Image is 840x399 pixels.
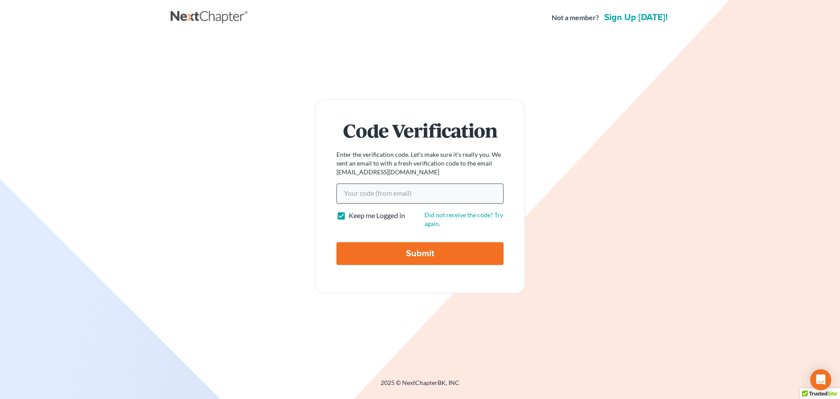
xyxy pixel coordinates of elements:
[349,211,405,221] label: Keep me Logged in
[336,184,504,204] input: Your code (from email)
[424,211,503,227] a: Did not receive the code? Try again.
[171,378,669,394] div: 2025 © NextChapterBK, INC
[602,13,669,22] a: Sign up [DATE]!
[552,13,599,23] strong: Not a member?
[336,242,504,265] input: Submit
[336,150,504,177] p: Enter the verification code. Let's make sure it's really you. We sent an email to with a fresh ve...
[336,121,504,140] h1: Code Verification
[810,369,831,390] div: Open Intercom Messenger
